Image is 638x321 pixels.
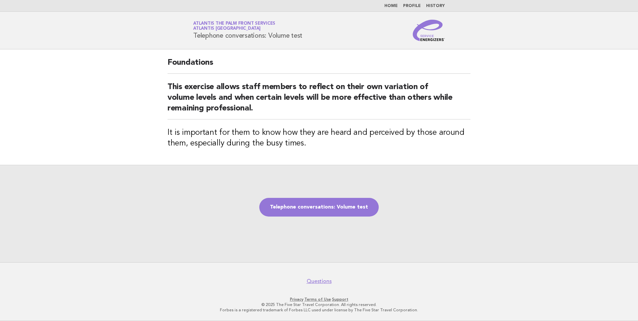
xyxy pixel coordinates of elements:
a: Telephone conversations: Volume test [259,198,379,217]
a: Atlantis The Palm Front ServicesAtlantis [GEOGRAPHIC_DATA] [193,21,275,31]
h3: It is important for them to know how they are heard and perceived by those around them, especiall... [168,127,470,149]
a: Privacy [290,297,303,302]
a: History [426,4,445,8]
img: Service Energizers [413,20,445,41]
p: © 2025 The Five Star Travel Corporation. All rights reserved. [115,302,523,307]
a: Support [332,297,348,302]
h2: Foundations [168,57,470,74]
h2: This exercise allows staff members to reflect on their own variation of volume levels and when ce... [168,82,470,119]
a: Profile [403,4,421,8]
a: Questions [307,278,332,285]
a: Terms of Use [304,297,331,302]
a: Home [384,4,398,8]
p: Forbes is a registered trademark of Forbes LLC used under license by The Five Star Travel Corpora... [115,307,523,313]
p: · · [115,297,523,302]
h1: Telephone conversations: Volume test [193,22,302,39]
span: Atlantis [GEOGRAPHIC_DATA] [193,27,261,31]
